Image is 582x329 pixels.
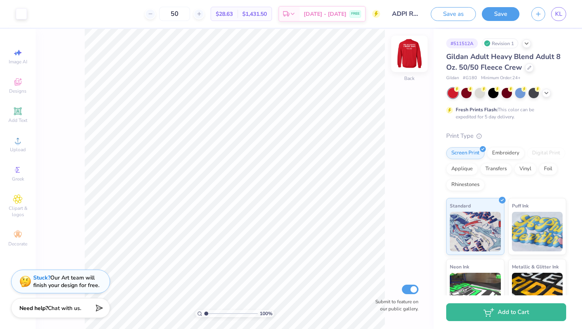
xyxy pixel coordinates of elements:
[456,106,553,120] div: This color can be expedited for 5 day delivery.
[450,262,469,271] span: Neon Ink
[480,163,512,175] div: Transfers
[304,10,346,18] span: [DATE] - [DATE]
[33,274,50,281] strong: Stuck?
[33,274,99,289] div: Our Art team will finish your design for free.
[9,88,27,94] span: Designs
[446,163,478,175] div: Applique
[371,298,418,312] label: Submit to feature on our public gallery.
[12,176,24,182] span: Greek
[446,303,566,321] button: Add to Cart
[527,147,565,159] div: Digital Print
[10,146,26,153] span: Upload
[450,212,501,251] img: Standard
[446,52,561,72] span: Gildan Adult Heavy Blend Adult 8 Oz. 50/50 Fleece Crew
[351,11,359,17] span: FREE
[539,163,557,175] div: Foil
[9,59,27,65] span: Image AI
[481,75,521,82] span: Minimum Order: 24 +
[19,304,48,312] strong: Need help?
[8,117,27,124] span: Add Text
[431,7,476,21] button: Save as
[8,241,27,247] span: Decorate
[242,10,267,18] span: $1,431.50
[216,10,233,18] span: $28.63
[512,273,563,312] img: Metallic & Glitter Ink
[446,147,485,159] div: Screen Print
[404,75,415,82] div: Back
[446,38,478,48] div: # 511512A
[4,205,32,218] span: Clipart & logos
[386,6,425,22] input: Untitled Design
[260,310,272,317] span: 100 %
[555,10,562,19] span: KL
[512,212,563,251] img: Puff Ink
[512,202,529,210] span: Puff Ink
[512,262,559,271] span: Metallic & Glitter Ink
[487,147,525,159] div: Embroidery
[551,7,566,21] a: KL
[48,304,81,312] span: Chat with us.
[446,131,566,141] div: Print Type
[456,106,498,113] strong: Fresh Prints Flash:
[450,273,501,312] img: Neon Ink
[482,7,519,21] button: Save
[450,202,471,210] span: Standard
[159,7,190,21] input: – –
[514,163,536,175] div: Vinyl
[446,179,485,191] div: Rhinestones
[463,75,477,82] span: # G180
[482,38,518,48] div: Revision 1
[446,75,459,82] span: Gildan
[394,38,425,70] img: Back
